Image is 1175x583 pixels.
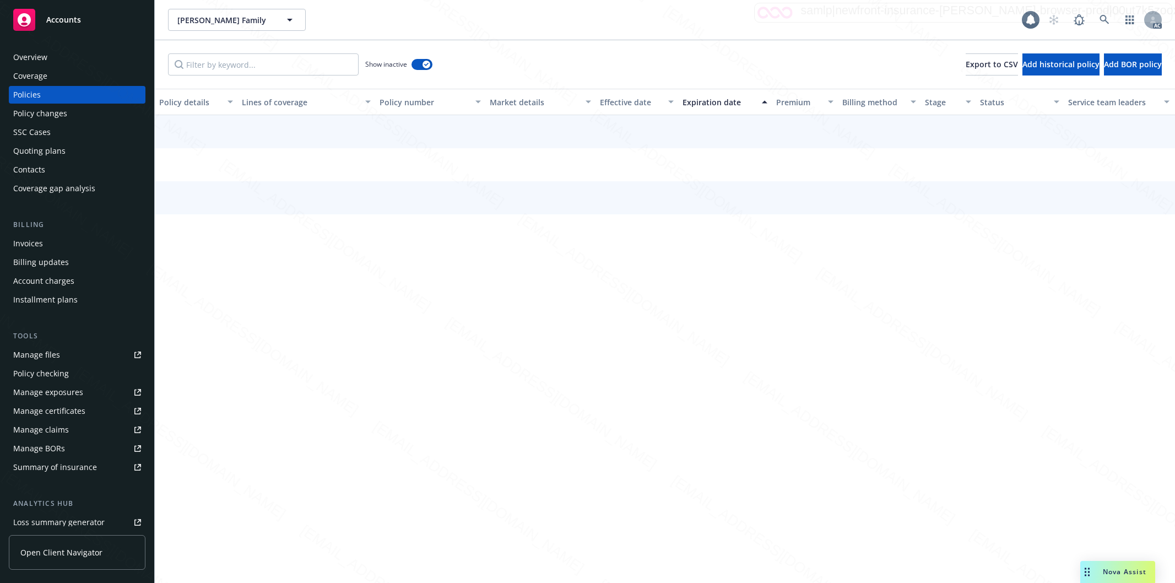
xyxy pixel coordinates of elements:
a: Manage files [9,346,145,364]
button: Expiration date [678,89,772,115]
a: Coverage gap analysis [9,180,145,197]
button: Export to CSV [966,53,1018,75]
button: [PERSON_NAME] Family [168,9,306,31]
button: Billing method [838,89,920,115]
button: Service team leaders [1064,89,1174,115]
div: Invoices [13,235,43,252]
button: Status [976,89,1064,115]
button: Market details [485,89,595,115]
div: Premium [776,96,821,108]
div: Policies [13,86,41,104]
div: Policy changes [13,105,67,122]
a: Coverage [9,67,145,85]
a: Switch app [1119,9,1141,31]
div: Service team leaders [1068,96,1157,108]
div: Manage BORs [13,440,65,457]
div: Expiration date [683,96,755,108]
span: [PERSON_NAME] Family [177,14,273,26]
div: Policy checking [13,365,69,382]
button: Policy number [375,89,485,115]
div: Status [980,96,1047,108]
button: Effective date [595,89,678,115]
div: Lines of coverage [242,96,359,108]
div: Contacts [13,161,45,179]
a: Policy changes [9,105,145,122]
a: Loss summary generator [9,514,145,531]
div: Manage files [13,346,60,364]
button: Policy details [155,89,237,115]
div: Quoting plans [13,142,66,160]
input: Filter by keyword... [168,53,359,75]
button: Add BOR policy [1104,53,1162,75]
div: Effective date [600,96,662,108]
a: Accounts [9,4,145,35]
a: Manage exposures [9,384,145,401]
a: Overview [9,48,145,66]
a: Manage BORs [9,440,145,457]
div: Summary of insurance [13,458,97,476]
a: Quoting plans [9,142,145,160]
span: Accounts [46,15,81,24]
div: Overview [13,48,47,66]
div: Installment plans [13,291,78,309]
a: Billing updates [9,253,145,271]
div: Coverage [13,67,47,85]
a: Manage certificates [9,402,145,420]
span: Nova Assist [1103,567,1146,576]
a: Start snowing [1043,9,1065,31]
button: Premium [772,89,838,115]
div: SSC Cases [13,123,51,141]
div: Analytics hub [9,498,145,509]
span: Open Client Navigator [20,547,102,558]
a: Installment plans [9,291,145,309]
a: Invoices [9,235,145,252]
span: Add historical policy [1022,59,1100,69]
div: Coverage gap analysis [13,180,95,197]
span: Add BOR policy [1104,59,1162,69]
div: Manage claims [13,421,69,439]
button: Stage [920,89,976,115]
div: Stage [925,96,959,108]
span: Export to CSV [966,59,1018,69]
div: Billing [9,219,145,230]
a: Search [1093,9,1116,31]
a: Manage claims [9,421,145,439]
a: Account charges [9,272,145,290]
div: Policy number [380,96,469,108]
div: Billing updates [13,253,69,271]
div: Drag to move [1080,561,1094,583]
div: Policy details [159,96,221,108]
a: SSC Cases [9,123,145,141]
a: Contacts [9,161,145,179]
span: Show inactive [365,60,407,69]
div: Account charges [13,272,74,290]
a: Policies [9,86,145,104]
a: Policy checking [9,365,145,382]
button: Nova Assist [1080,561,1155,583]
a: Summary of insurance [9,458,145,476]
button: Lines of coverage [237,89,375,115]
div: Loss summary generator [13,514,105,531]
div: Manage exposures [13,384,83,401]
a: Report a Bug [1068,9,1090,31]
button: Add historical policy [1022,53,1100,75]
div: Billing method [842,96,904,108]
div: Tools [9,331,145,342]
div: Market details [490,96,579,108]
div: Manage certificates [13,402,85,420]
